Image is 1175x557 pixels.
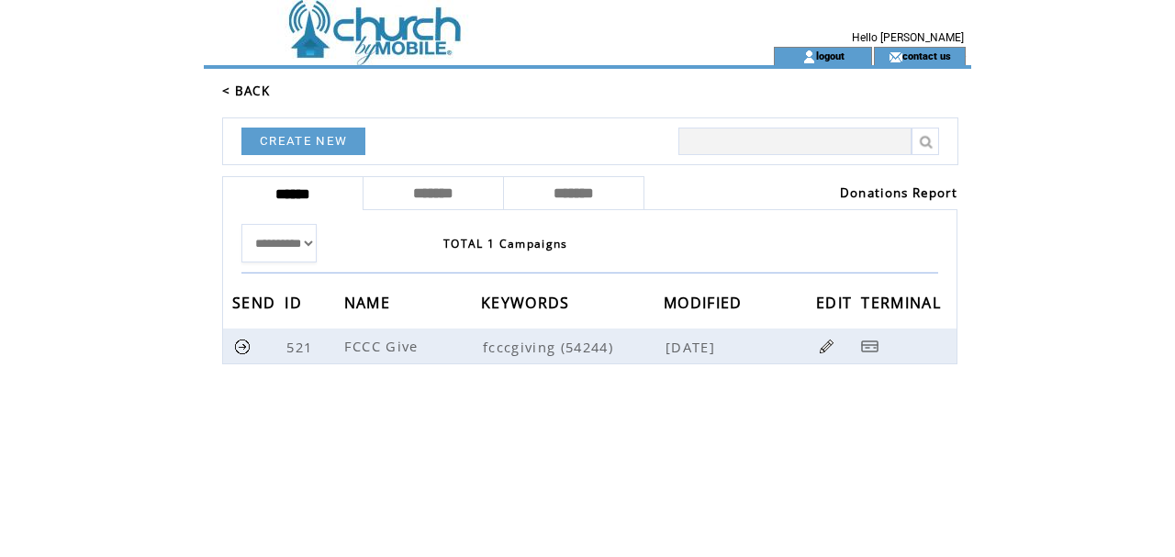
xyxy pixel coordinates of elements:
[889,50,902,64] img: contact_us_icon.gif
[902,50,951,61] a: contact us
[664,296,747,307] a: MODIFIED
[286,338,317,356] span: 521
[666,338,720,356] span: [DATE]
[481,288,575,322] span: KEYWORDS
[443,236,568,251] span: TOTAL 1 Campaigns
[802,50,816,64] img: account_icon.gif
[483,338,662,356] span: fcccgiving (54244)
[241,128,365,155] a: CREATE NEW
[816,288,856,322] span: EDIT
[481,296,575,307] a: KEYWORDS
[344,337,423,355] span: FCCC Give
[816,50,845,61] a: logout
[232,288,280,322] span: SEND
[344,288,395,322] span: NAME
[840,184,957,201] a: Donations Report
[222,83,270,99] a: < BACK
[285,296,307,307] a: ID
[861,288,946,322] span: TERMINAL
[664,288,747,322] span: MODIFIED
[285,288,307,322] span: ID
[852,31,964,44] span: Hello [PERSON_NAME]
[344,296,395,307] a: NAME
